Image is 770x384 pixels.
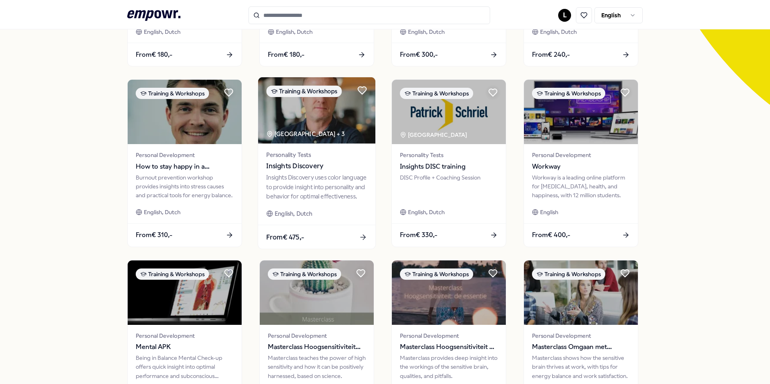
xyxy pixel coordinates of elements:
div: Training & Workshops [400,88,473,99]
span: From € 475,- [266,232,304,242]
div: Masterclass teaches the power of high sensitivity and how it can be positively harnessed, based o... [268,353,366,380]
span: Personality Tests [266,150,367,159]
div: Training & Workshops [400,268,473,280]
input: Search for products, categories or subcategories [248,6,490,24]
div: [GEOGRAPHIC_DATA] [400,130,468,139]
div: Training & Workshops [266,86,342,97]
span: From € 180,- [268,50,304,60]
span: Insights Discovery [266,161,367,171]
img: package image [260,260,374,325]
div: Training & Workshops [136,268,209,280]
img: package image [258,77,375,144]
span: From € 400,- [532,230,570,240]
span: English, Dutch [540,27,577,36]
div: Workway is a leading online platform for [MEDICAL_DATA], health, and happiness, with 12 million s... [532,173,630,200]
span: From € 240,- [532,50,570,60]
div: Training & Workshops [136,88,209,99]
img: package image [524,260,638,325]
div: Masterclass shows how the sensitive brain thrives at work, with tips for energy balance and work ... [532,353,630,380]
a: package imageTraining & Workshops[GEOGRAPHIC_DATA] + 3Personality TestsInsights DiscoveryInsights... [258,77,376,250]
span: Masterclass Hoogsensitiviteit de essentie [400,342,498,352]
div: Burnout prevention workshop provides insights into stress causes and practical tools for energy b... [136,173,234,200]
div: Insights Discovery uses color language to provide insight into personality and behavior for optim... [266,173,367,201]
img: package image [128,260,242,325]
div: Training & Workshops [532,88,605,99]
img: package image [392,260,506,325]
span: Personal Development [268,331,366,340]
span: English [540,208,558,217]
span: Insights DISC training [400,161,498,172]
div: Training & Workshops [532,268,605,280]
div: [GEOGRAPHIC_DATA] + 3 [266,130,345,139]
span: Personality Tests [400,151,498,159]
div: Masterclass provides deep insight into the workings of the sensitive brain, qualities, and pitfalls. [400,353,498,380]
span: Masterclass Hoogsensitiviteit een inleiding [268,342,366,352]
span: How to stay happy in a performance society (workshop) [136,161,234,172]
span: English, Dutch [144,208,180,217]
a: package imageTraining & Workshops[GEOGRAPHIC_DATA] Personality TestsInsights DISC trainingDISC Pr... [391,79,506,247]
div: Training & Workshops [268,268,341,280]
span: English, Dutch [408,208,445,217]
span: Personal Development [532,331,630,340]
span: From € 300,- [400,50,438,60]
img: package image [524,80,638,144]
span: English, Dutch [276,27,313,36]
span: Personal Development [400,331,498,340]
img: package image [392,80,506,144]
span: Mental APK [136,342,234,352]
span: Personal Development [136,151,234,159]
span: From € 310,- [136,230,172,240]
span: Personal Development [136,331,234,340]
a: package imageTraining & WorkshopsPersonal DevelopmentWorkwayWorkway is a leading online platform ... [524,79,638,247]
span: From € 330,- [400,230,437,240]
span: Masterclass Omgaan met hoogsensitiviteit op werk [532,342,630,352]
a: package imageTraining & WorkshopsPersonal DevelopmentHow to stay happy in a performance society (... [127,79,242,247]
span: English, Dutch [408,27,445,36]
span: English, Dutch [144,27,180,36]
div: DISC Profile + Coaching Session [400,173,498,200]
div: Being in Balance Mental Check-up offers quick insight into optimal performance and subconscious b... [136,353,234,380]
span: English, Dutch [275,209,313,219]
button: L [558,9,571,22]
img: package image [128,80,242,144]
span: Personal Development [532,151,630,159]
span: From € 180,- [136,50,172,60]
span: Workway [532,161,630,172]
